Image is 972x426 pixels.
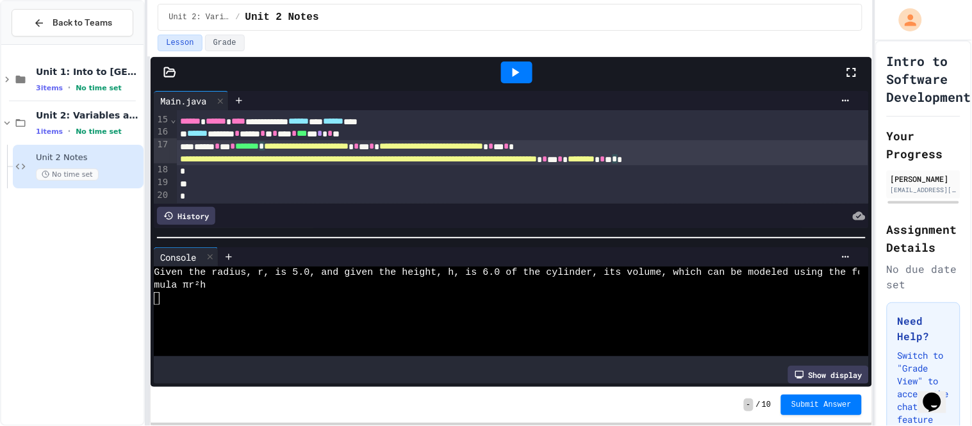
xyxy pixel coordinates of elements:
span: 10 [762,400,771,410]
span: 3 items [36,84,63,92]
div: Console [154,250,202,264]
div: 18 [154,163,170,176]
button: Submit Answer [781,395,862,415]
span: No time set [76,127,122,136]
h1: Intro to Software Development [887,52,971,106]
div: 16 [154,126,170,138]
div: 17 [154,138,170,163]
span: Unit 2: Variables and Expressions [36,110,141,121]
span: / [756,400,761,410]
span: Fold line [170,114,176,124]
div: 20 [154,189,170,202]
span: - [744,398,754,411]
div: No due date set [887,261,960,292]
span: • [68,126,70,136]
div: [PERSON_NAME] [891,173,957,184]
div: Show display [788,366,869,384]
span: / [235,12,240,22]
div: My Account [886,5,925,35]
div: Main.java [154,94,213,108]
span: Unit 2 Notes [36,152,141,163]
span: 1 items [36,127,63,136]
span: mula πr²h [154,279,206,292]
span: Unit 1: Into to [GEOGRAPHIC_DATA] [36,66,141,78]
div: 15 [154,113,170,126]
span: Submit Answer [791,400,852,410]
span: No time set [36,168,99,181]
div: [EMAIL_ADDRESS][DOMAIN_NAME] [891,185,957,195]
span: Unit 2 Notes [245,10,319,25]
button: Lesson [158,35,202,51]
button: Back to Teams [12,9,133,37]
h2: Assignment Details [887,220,960,256]
span: Unit 2: Variables and Expressions [169,12,230,22]
div: History [157,207,215,225]
iframe: chat widget [918,375,959,413]
h2: Your Progress [887,127,960,163]
h3: Need Help? [898,313,950,344]
div: Console [154,247,218,266]
span: Given the radius, r, is 5.0, and given the height, h, is 6.0 of the cylinder, its volume, which c... [154,266,869,279]
div: Main.java [154,91,229,110]
button: Grade [205,35,245,51]
div: 19 [154,176,170,189]
span: • [68,83,70,93]
span: No time set [76,84,122,92]
span: Back to Teams [53,16,112,29]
